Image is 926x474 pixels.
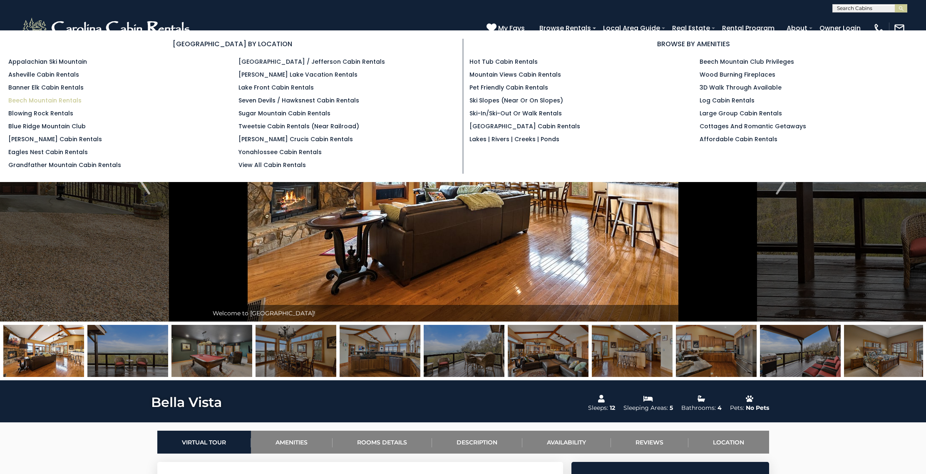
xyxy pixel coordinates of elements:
[256,325,336,377] img: 164493835
[487,23,527,34] a: My Favs
[8,83,84,92] a: Banner Elk Cabin Rentals
[599,21,664,35] a: Local Area Guide
[432,431,522,454] a: Description
[8,135,102,143] a: [PERSON_NAME] Cabin Rentals
[522,431,611,454] a: Availability
[8,122,86,130] a: Blue Ridge Mountain Club
[469,70,561,79] a: Mountain Views Cabin Rentals
[873,22,885,34] img: phone-regular-white.png
[238,70,357,79] a: [PERSON_NAME] Lake Vacation Rentals
[782,21,812,35] a: About
[251,431,333,454] a: Amenities
[238,109,330,117] a: Sugar Mountain Cabin Rentals
[676,325,757,377] img: 164493841
[894,22,905,34] img: mail-regular-white.png
[469,39,918,49] h3: BROWSE BY AMENITIES
[469,122,580,130] a: [GEOGRAPHIC_DATA] Cabin Rentals
[171,325,252,377] img: 164493815
[238,96,359,105] a: Seven Devils / Hawksnest Cabin Rentals
[700,135,777,143] a: Affordable Cabin Rentals
[469,83,548,92] a: Pet Friendly Cabin Rentals
[157,431,251,454] a: Virtual Tour
[688,431,769,454] a: Location
[8,57,87,66] a: Appalachian Ski Mountain
[760,325,841,377] img: 164493832
[340,325,420,377] img: 164493842
[508,325,588,377] img: 164493843
[700,109,782,117] a: Large Group Cabin Rentals
[469,57,538,66] a: Hot Tub Cabin Rentals
[8,70,79,79] a: Asheville Cabin Rentals
[611,431,688,454] a: Reviews
[469,109,562,117] a: Ski-in/Ski-Out or Walk Rentals
[21,16,194,41] img: White-1-2.png
[700,70,775,79] a: Wood Burning Fireplaces
[238,148,322,156] a: Yonahlossee Cabin Rentals
[668,21,714,35] a: Real Estate
[3,325,84,377] img: 164493838
[700,96,755,105] a: Log Cabin Rentals
[718,21,779,35] a: Rental Program
[498,23,525,33] span: My Favs
[238,57,385,66] a: [GEOGRAPHIC_DATA] / Jefferson Cabin Rentals
[535,21,595,35] a: Browse Rentals
[8,148,88,156] a: Eagles Nest Cabin Rentals
[238,122,359,130] a: Tweetsie Cabin Rentals (Near Railroad)
[844,325,925,377] img: 164493845
[8,39,457,49] h3: [GEOGRAPHIC_DATA] BY LOCATION
[238,135,353,143] a: [PERSON_NAME] Crucis Cabin Rentals
[592,325,673,377] img: 164493839
[700,57,794,66] a: Beech Mountain Club Privileges
[700,83,782,92] a: 3D Walk Through Available
[469,96,563,105] a: Ski Slopes (Near or On Slopes)
[8,161,121,169] a: Grandfather Mountain Cabin Rentals
[209,305,718,322] div: Welcome to [GEOGRAPHIC_DATA]!
[238,83,314,92] a: Lake Front Cabin Rentals
[333,431,432,454] a: Rooms Details
[424,325,504,377] img: 164493834
[87,325,168,377] img: 164493833
[8,96,82,105] a: Beech Mountain Rentals
[815,21,865,35] a: Owner Login
[469,135,559,143] a: Lakes | Rivers | Creeks | Ponds
[238,161,306,169] a: View All Cabin Rentals
[8,109,73,117] a: Blowing Rock Rentals
[700,122,806,130] a: Cottages and Romantic Getaways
